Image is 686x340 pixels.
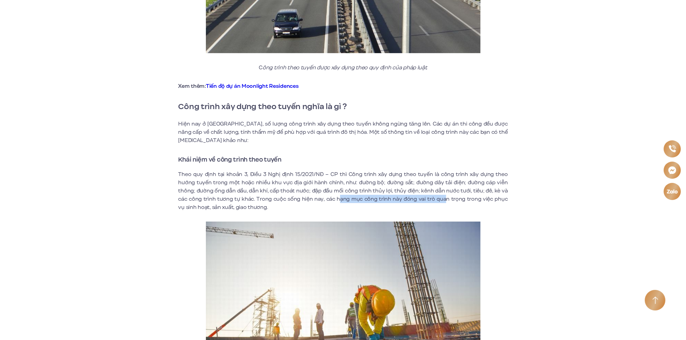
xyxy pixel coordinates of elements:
[178,170,508,211] p: Theo quy định tại khoản 3, Điều 3 Nghị định 15/2021/NĐ – CP thì Công trình xây dựng theo tuyến là...
[178,101,347,112] strong: Công trình xây dựng theo tuyến nghĩa là gì ?
[178,120,508,144] p: Hiện nay ở [GEOGRAPHIC_DATA], số lượng công trình xây dựng theo tuyến không ngừng tăng lên. Các d...
[178,63,508,72] p: C
[178,82,299,90] strong: Xem thêm:
[178,155,281,164] strong: Khái niệm về công trình theo tuyến
[652,296,658,304] img: Arrow icon
[206,82,299,90] a: Tiến độ dự án Moonlight Residences
[668,166,677,175] img: Messenger icon
[666,189,678,194] img: Zalo icon
[263,64,427,71] em: ông trình theo tuyến được xây dựng theo quy định của pháp luật
[668,145,676,153] img: Phone icon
